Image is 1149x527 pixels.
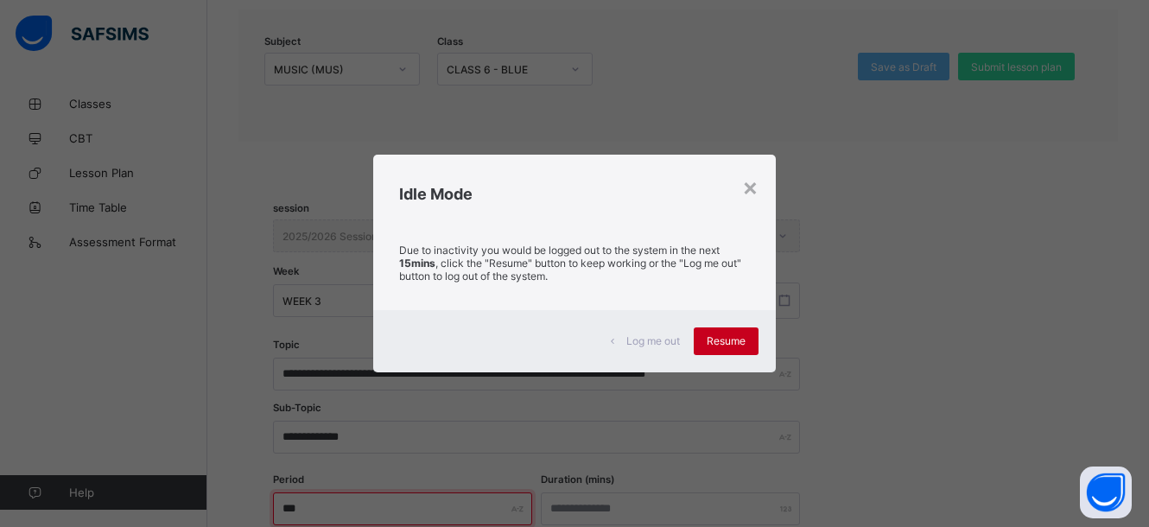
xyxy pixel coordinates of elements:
[399,185,750,203] h2: Idle Mode
[399,257,435,270] strong: 15mins
[626,334,680,347] span: Log me out
[742,172,759,201] div: ×
[1080,467,1132,518] button: Open asap
[399,244,750,283] p: Due to inactivity you would be logged out to the system in the next , click the "Resume" button t...
[707,334,746,347] span: Resume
